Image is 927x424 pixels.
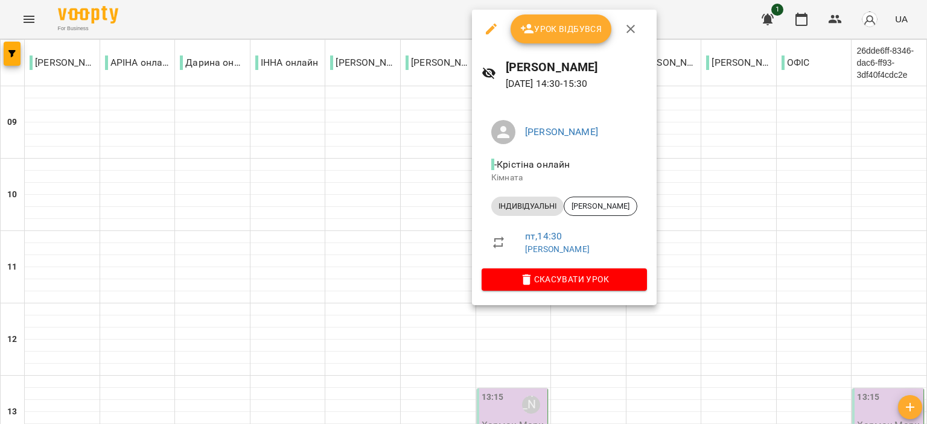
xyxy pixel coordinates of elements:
span: - Крістіна онлайн [491,159,573,170]
span: [PERSON_NAME] [564,201,637,212]
span: Урок відбувся [520,22,602,36]
p: Кімната [491,172,637,184]
div: [PERSON_NAME] [564,197,637,216]
p: [DATE] 14:30 - 15:30 [506,77,647,91]
a: пт , 14:30 [525,230,562,242]
a: [PERSON_NAME] [525,126,598,138]
h6: [PERSON_NAME] [506,58,647,77]
span: ІНДИВІДУАЛЬНІ [491,201,564,212]
button: Скасувати Урок [482,268,647,290]
button: Урок відбувся [511,14,612,43]
a: [PERSON_NAME] [525,244,590,254]
span: Скасувати Урок [491,272,637,286]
